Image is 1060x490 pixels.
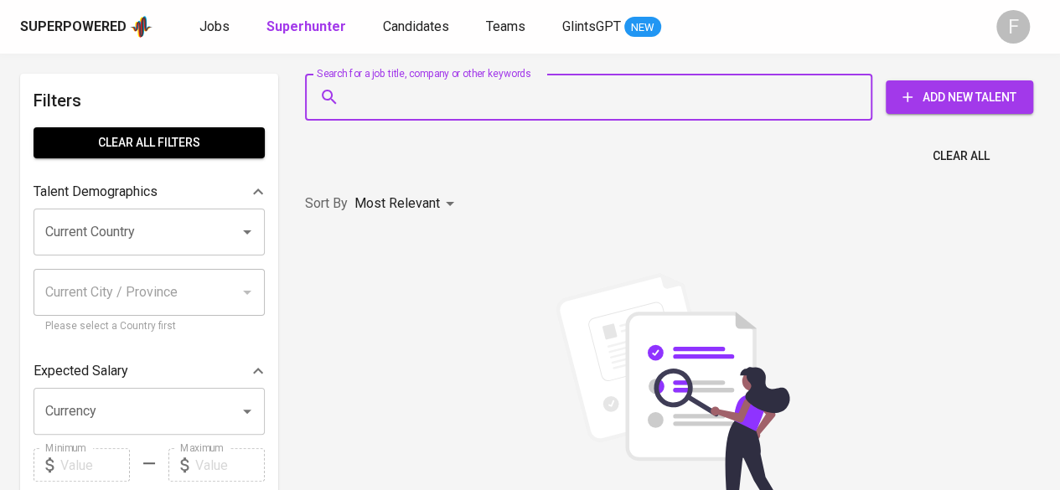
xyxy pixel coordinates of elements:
[130,14,153,39] img: app logo
[354,188,460,219] div: Most Relevant
[20,14,153,39] a: Superpoweredapp logo
[486,17,529,38] a: Teams
[34,87,265,114] h6: Filters
[266,17,349,38] a: Superhunter
[60,448,130,482] input: Value
[383,18,449,34] span: Candidates
[34,354,265,388] div: Expected Salary
[933,146,990,167] span: Clear All
[486,18,525,34] span: Teams
[34,175,265,209] div: Talent Demographics
[195,448,265,482] input: Value
[235,400,259,423] button: Open
[199,18,230,34] span: Jobs
[562,18,621,34] span: GlintsGPT
[354,193,440,214] p: Most Relevant
[624,19,661,36] span: NEW
[899,87,1020,108] span: Add New Talent
[34,182,158,202] p: Talent Demographics
[20,18,127,37] div: Superpowered
[235,220,259,244] button: Open
[383,17,452,38] a: Candidates
[562,17,661,38] a: GlintsGPT NEW
[886,80,1033,114] button: Add New Talent
[45,318,253,335] p: Please select a Country first
[34,361,128,381] p: Expected Salary
[47,132,251,153] span: Clear All filters
[996,10,1030,44] div: F
[305,193,348,214] p: Sort By
[926,141,996,172] button: Clear All
[34,127,265,158] button: Clear All filters
[266,18,346,34] b: Superhunter
[199,17,233,38] a: Jobs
